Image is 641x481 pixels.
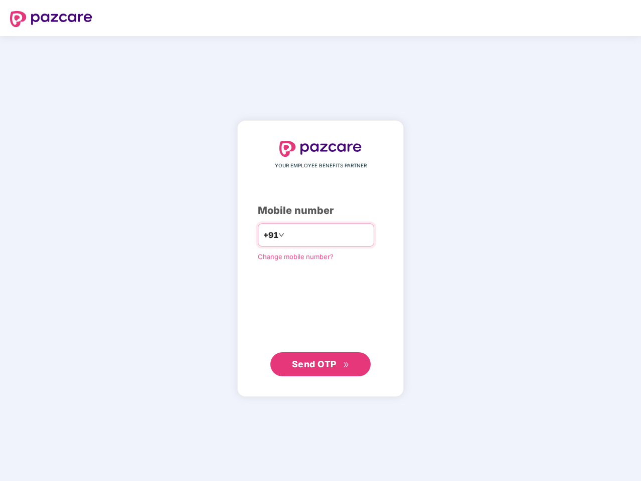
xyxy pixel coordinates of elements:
img: logo [279,141,362,157]
span: down [278,232,284,238]
img: logo [10,11,92,27]
span: +91 [263,229,278,242]
button: Send OTPdouble-right [270,352,371,376]
span: YOUR EMPLOYEE BENEFITS PARTNER [275,162,367,170]
div: Mobile number [258,203,383,218]
span: double-right [343,362,350,368]
a: Change mobile number? [258,253,334,261]
span: Send OTP [292,359,337,369]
